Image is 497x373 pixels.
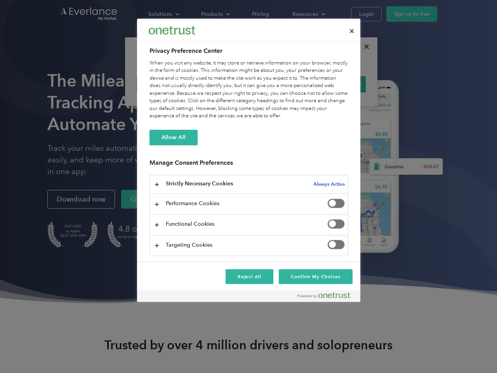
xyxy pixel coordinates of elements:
[343,23,360,40] button: Close
[149,26,195,34] img: Everlance
[149,59,348,120] div: When you visit any website, it may store or retrieve information on your browser, mostly in the f...
[149,130,198,145] button: Allow All
[226,269,274,284] button: Reject All
[297,292,356,302] a: Powered by OneTrust Opens in a new Tab
[279,269,352,284] button: Confirm My Choices
[137,19,360,302] div: Preference center
[149,46,348,56] h2: Privacy Preference Center
[297,292,350,298] img: Powered by OneTrust Opens in a new Tab
[149,23,195,38] div: Everlance
[149,159,348,171] h3: Manage Consent Preferences
[137,19,360,302] div: Privacy Preference Center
